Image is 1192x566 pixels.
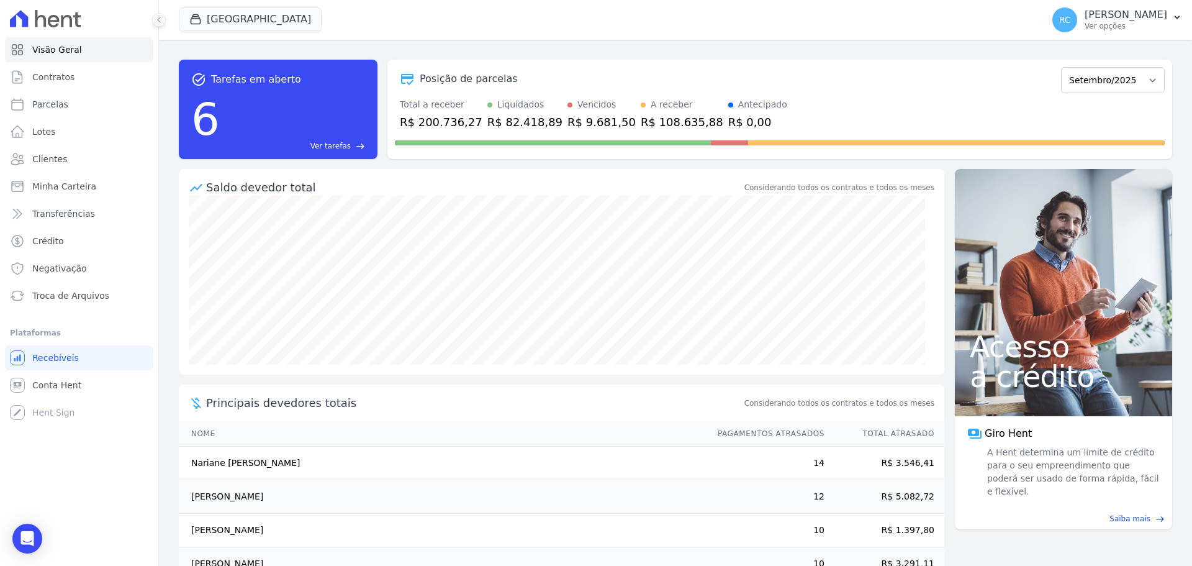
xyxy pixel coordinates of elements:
[728,114,787,130] div: R$ 0,00
[1109,513,1150,524] span: Saiba mais
[738,98,787,111] div: Antecipado
[5,283,153,308] a: Troca de Arquivos
[825,514,944,547] td: R$ 1.397,80
[744,182,934,193] div: Considerando todos os contratos e todos os meses
[32,126,56,138] span: Lotes
[179,7,322,31] button: [GEOGRAPHIC_DATA]
[179,480,706,514] td: [PERSON_NAME]
[191,87,220,152] div: 6
[5,174,153,199] a: Minha Carteira
[706,514,825,547] td: 10
[400,114,482,130] div: R$ 200.736,27
[970,332,1157,362] span: Acesso
[32,43,82,56] span: Visão Geral
[567,114,636,130] div: R$ 9.681,50
[1085,9,1167,21] p: [PERSON_NAME]
[1059,16,1071,24] span: RC
[825,447,944,480] td: R$ 3.546,41
[706,447,825,480] td: 14
[179,447,706,480] td: Nariane [PERSON_NAME]
[211,72,301,87] span: Tarefas em aberto
[1042,2,1192,37] button: RC [PERSON_NAME] Ver opções
[5,345,153,370] a: Recebíveis
[206,395,742,411] span: Principais devedores totais
[1085,21,1167,31] p: Ver opções
[191,72,206,87] span: task_alt
[10,326,148,340] div: Plataformas
[32,262,87,275] span: Negativação
[641,114,723,130] div: R$ 108.635,88
[825,421,944,447] th: Total Atrasado
[5,119,153,144] a: Lotes
[5,373,153,398] a: Conta Hent
[32,153,67,165] span: Clientes
[1155,514,1165,524] span: east
[5,147,153,171] a: Clientes
[5,65,153,89] a: Contratos
[487,114,562,130] div: R$ 82.418,89
[706,480,825,514] td: 12
[32,208,95,220] span: Transferências
[985,426,1032,441] span: Giro Hent
[310,140,351,152] span: Ver tarefas
[985,446,1160,498] span: A Hent determina um limite de crédito para o seu empreendimento que poderá ser usado de forma ráp...
[356,142,365,151] span: east
[32,180,96,193] span: Minha Carteira
[5,229,153,253] a: Crédito
[179,514,706,547] td: [PERSON_NAME]
[32,98,68,111] span: Parcelas
[400,98,482,111] div: Total a receber
[5,37,153,62] a: Visão Geral
[12,524,42,554] div: Open Intercom Messenger
[706,421,825,447] th: Pagamentos Atrasados
[5,201,153,226] a: Transferências
[744,398,934,409] span: Considerando todos os contratos e todos os meses
[32,290,109,302] span: Troca de Arquivos
[577,98,616,111] div: Vencidos
[32,352,79,364] span: Recebíveis
[825,480,944,514] td: R$ 5.082,72
[32,71,74,83] span: Contratos
[962,513,1165,524] a: Saiba mais east
[179,421,706,447] th: Nome
[32,379,81,391] span: Conta Hent
[32,235,64,247] span: Crédito
[651,98,693,111] div: A receber
[206,179,742,196] div: Saldo devedor total
[420,71,518,86] div: Posição de parcelas
[970,362,1157,391] span: a crédito
[497,98,544,111] div: Liquidados
[225,140,365,152] a: Ver tarefas east
[5,92,153,117] a: Parcelas
[5,256,153,281] a: Negativação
